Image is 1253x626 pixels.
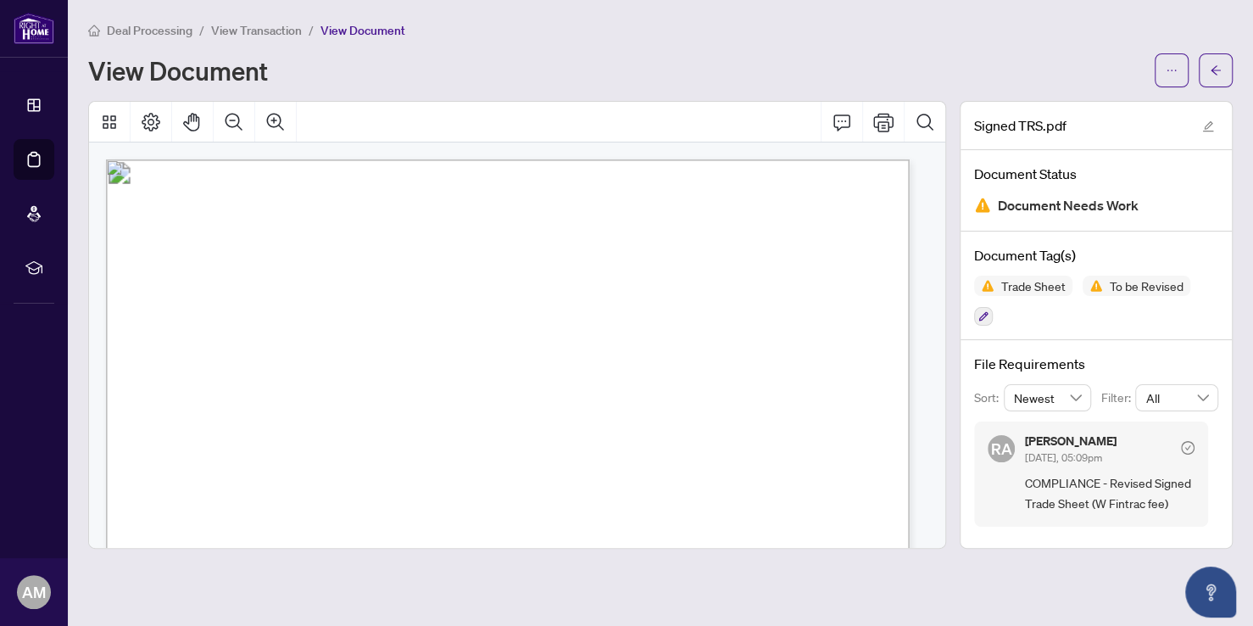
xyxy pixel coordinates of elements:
[211,23,302,38] span: View Transaction
[1025,473,1195,513] span: COMPLIANCE - Revised Signed Trade Sheet (W Fintrac fee)
[14,13,54,44] img: logo
[998,194,1139,217] span: Document Needs Work
[107,23,192,38] span: Deal Processing
[199,20,204,40] li: /
[1083,276,1103,296] img: Status Icon
[974,276,994,296] img: Status Icon
[974,115,1066,136] span: Signed TRS.pdf
[1210,64,1222,76] span: arrow-left
[974,197,991,214] img: Document Status
[1145,385,1208,411] span: All
[1181,441,1195,455] span: check-circle
[1025,451,1102,464] span: [DATE], 05:09pm
[1025,435,1117,447] h5: [PERSON_NAME]
[1014,385,1082,411] span: Newest
[320,23,405,38] span: View Document
[991,437,1012,461] span: RA
[974,164,1218,184] h4: Document Status
[22,580,46,604] span: AM
[1103,280,1190,292] span: To be Revised
[974,245,1218,265] h4: Document Tag(s)
[1185,567,1236,618] button: Open asap
[309,20,314,40] li: /
[994,280,1072,292] span: Trade Sheet
[1166,64,1178,76] span: ellipsis
[974,388,1004,407] p: Sort:
[974,354,1218,374] h4: File Requirements
[88,25,100,36] span: home
[1202,120,1214,132] span: edit
[1101,388,1135,407] p: Filter:
[88,57,268,84] h1: View Document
